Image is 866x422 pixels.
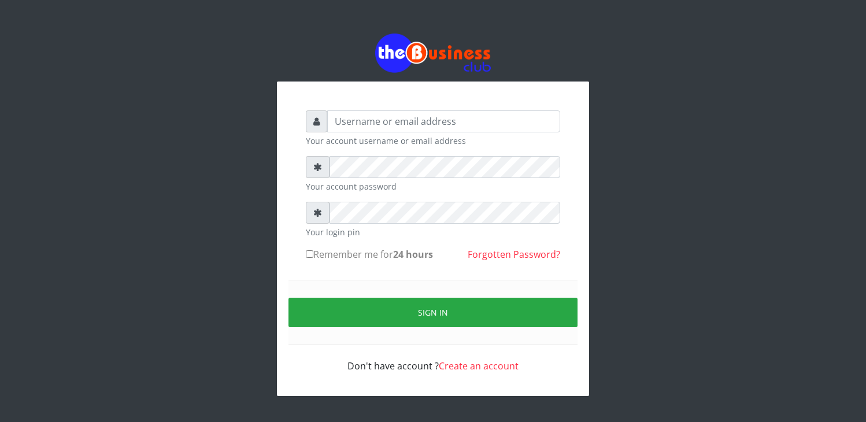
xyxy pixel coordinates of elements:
[306,247,433,261] label: Remember me for
[306,226,560,238] small: Your login pin
[306,180,560,193] small: Your account password
[306,345,560,373] div: Don't have account ?
[306,135,560,147] small: Your account username or email address
[468,248,560,261] a: Forgotten Password?
[306,250,313,258] input: Remember me for24 hours
[439,360,519,372] a: Create an account
[288,298,578,327] button: Sign in
[393,248,433,261] b: 24 hours
[327,110,560,132] input: Username or email address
